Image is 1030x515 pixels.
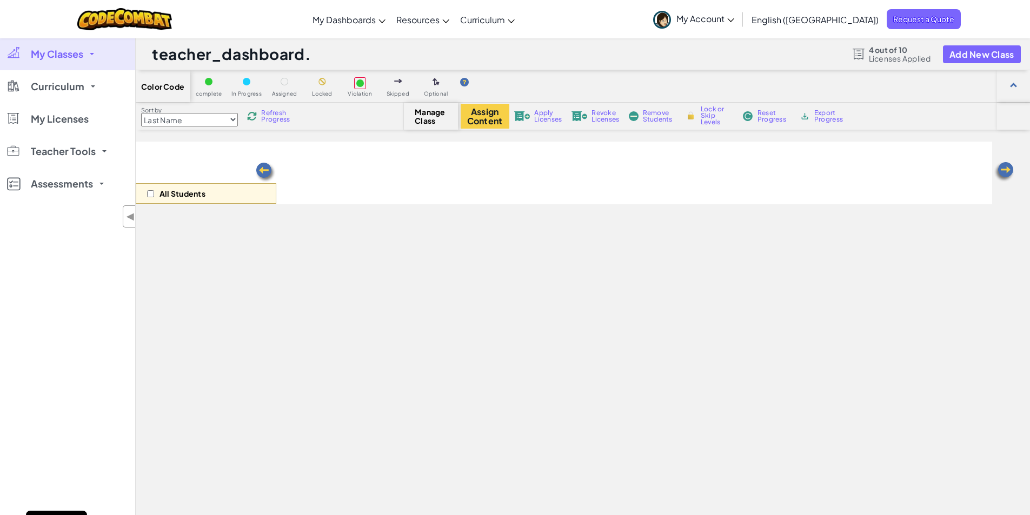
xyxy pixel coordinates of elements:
[141,106,238,115] label: Sort by
[643,110,675,123] span: Remove Students
[648,2,740,36] a: My Account
[534,110,562,123] span: Apply Licenses
[391,5,455,34] a: Resources
[387,91,409,97] span: Skipped
[869,45,931,54] span: 4 out of 10
[943,45,1021,63] button: Add New Class
[460,78,469,86] img: IconHint.svg
[653,11,671,29] img: avatar
[800,111,810,121] img: IconArchive.svg
[685,111,696,121] img: IconLock.svg
[247,111,257,121] img: IconReload.svg
[348,91,372,97] span: Violation
[231,91,262,97] span: In Progress
[255,162,276,183] img: Arrow_Left.png
[31,82,84,91] span: Curriculum
[887,9,961,29] a: Request a Quote
[460,14,505,25] span: Curriculum
[126,209,135,224] span: ◀
[993,161,1015,183] img: Arrow_Left.png
[312,91,332,97] span: Locked
[676,13,734,24] span: My Account
[814,110,847,123] span: Export Progress
[701,106,733,125] span: Lock or Skip Levels
[869,54,931,63] span: Licenses Applied
[433,78,440,86] img: IconOptionalLevel.svg
[394,79,402,83] img: IconSkippedLevel.svg
[396,14,440,25] span: Resources
[307,5,391,34] a: My Dashboards
[514,111,530,121] img: IconLicenseApply.svg
[160,189,205,198] p: All Students
[415,108,447,125] span: Manage Class
[592,110,619,123] span: Revoke Licenses
[77,8,172,30] img: CodeCombat logo
[313,14,376,25] span: My Dashboards
[152,44,311,64] h1: teacher_dashboard.
[746,5,884,34] a: English ([GEOGRAPHIC_DATA])
[141,82,184,91] span: Color Code
[742,111,753,121] img: IconReset.svg
[31,179,93,189] span: Assessments
[31,114,89,124] span: My Licenses
[31,49,83,59] span: My Classes
[272,91,297,97] span: Assigned
[455,5,520,34] a: Curriculum
[31,146,96,156] span: Teacher Tools
[261,110,295,123] span: Refresh Progress
[629,111,639,121] img: IconRemoveStudents.svg
[196,91,222,97] span: complete
[572,111,588,121] img: IconLicenseRevoke.svg
[424,91,448,97] span: Optional
[752,14,879,25] span: English ([GEOGRAPHIC_DATA])
[757,110,790,123] span: Reset Progress
[461,104,509,129] button: Assign Content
